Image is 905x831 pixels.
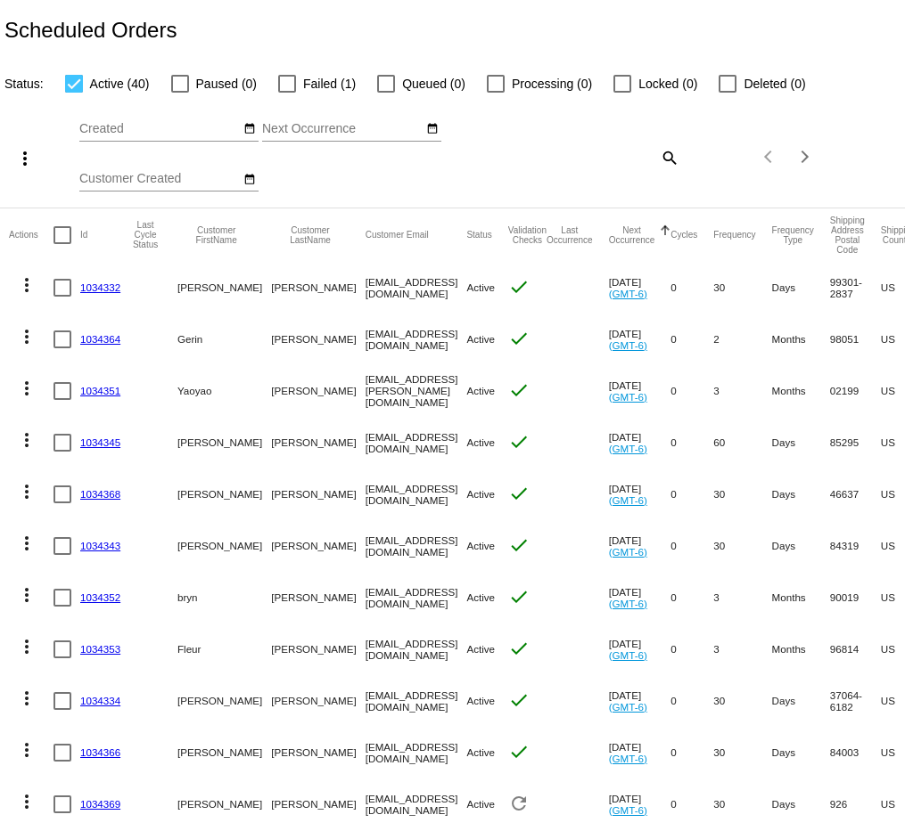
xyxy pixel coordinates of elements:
[271,623,365,675] mat-cell: [PERSON_NAME]
[609,288,647,299] a: (GMT-6)
[830,216,865,255] button: Change sorting for ShippingPostcode
[744,73,805,94] span: Deleted (0)
[830,727,881,778] mat-cell: 84003
[271,520,365,572] mat-cell: [PERSON_NAME]
[609,598,647,609] a: (GMT-6)
[671,778,713,830] mat-cell: 0
[366,727,467,778] mat-cell: [EMAIL_ADDRESS][DOMAIN_NAME]
[271,262,365,314] mat-cell: [PERSON_NAME]
[79,122,240,136] input: Created
[16,739,37,761] mat-icon: more_vert
[16,791,37,812] mat-icon: more_vert
[426,122,439,136] mat-icon: date_range
[671,675,713,727] mat-cell: 0
[16,481,37,502] mat-icon: more_vert
[508,328,530,349] mat-icon: check
[512,73,592,94] span: Processing (0)
[508,741,530,762] mat-icon: check
[303,73,356,94] span: Failed (1)
[830,417,881,468] mat-cell: 85295
[671,623,713,675] mat-cell: 0
[671,572,713,623] mat-cell: 0
[80,333,120,345] a: 1034364
[177,365,271,417] mat-cell: Yaoyao
[271,417,365,468] mat-cell: [PERSON_NAME]
[466,385,495,396] span: Active
[508,534,530,556] mat-icon: check
[508,689,530,711] mat-icon: check
[271,778,365,830] mat-cell: [PERSON_NAME]
[609,339,647,351] a: (GMT-6)
[508,276,530,297] mat-icon: check
[271,727,365,778] mat-cell: [PERSON_NAME]
[16,378,37,399] mat-icon: more_vert
[80,385,120,396] a: 1034351
[713,417,771,468] mat-cell: 60
[366,468,467,520] mat-cell: [EMAIL_ADDRESS][DOMAIN_NAME]
[177,778,271,830] mat-cell: [PERSON_NAME]
[177,675,271,727] mat-cell: [PERSON_NAME]
[752,139,787,175] button: Previous page
[609,727,671,778] mat-cell: [DATE]
[243,173,256,187] mat-icon: date_range
[466,591,495,603] span: Active
[508,208,547,262] mat-header-cell: Validation Checks
[466,230,491,240] button: Change sorting for Status
[177,314,271,365] mat-cell: Gerin
[830,314,881,365] mat-cell: 98051
[177,262,271,314] mat-cell: [PERSON_NAME]
[508,586,530,607] mat-icon: check
[508,431,530,452] mat-icon: check
[713,262,771,314] mat-cell: 30
[830,675,881,727] mat-cell: 37064-6182
[508,379,530,401] mat-icon: check
[671,365,713,417] mat-cell: 0
[16,533,37,554] mat-icon: more_vert
[609,623,671,675] mat-cell: [DATE]
[772,675,830,727] mat-cell: Days
[772,417,830,468] mat-cell: Days
[466,436,495,448] span: Active
[16,584,37,606] mat-icon: more_vert
[366,778,467,830] mat-cell: [EMAIL_ADDRESS][DOMAIN_NAME]
[609,701,647,713] a: (GMT-6)
[772,572,830,623] mat-cell: Months
[80,540,120,551] a: 1034343
[772,727,830,778] mat-cell: Days
[366,675,467,727] mat-cell: [EMAIL_ADDRESS][DOMAIN_NAME]
[80,591,120,603] a: 1034352
[830,778,881,830] mat-cell: 926
[80,488,120,500] a: 1034368
[16,274,37,296] mat-icon: more_vert
[609,443,647,454] a: (GMT-6)
[271,314,365,365] mat-cell: [PERSON_NAME]
[787,139,823,175] button: Next page
[671,417,713,468] mat-cell: 0
[271,365,365,417] mat-cell: [PERSON_NAME]
[772,314,830,365] mat-cell: Months
[366,520,467,572] mat-cell: [EMAIL_ADDRESS][DOMAIN_NAME]
[609,262,671,314] mat-cell: [DATE]
[177,572,271,623] mat-cell: bryn
[80,230,87,240] button: Change sorting for Id
[466,798,495,810] span: Active
[466,695,495,706] span: Active
[638,73,697,94] span: Locked (0)
[16,636,37,657] mat-icon: more_vert
[609,804,647,816] a: (GMT-6)
[772,520,830,572] mat-cell: Days
[772,365,830,417] mat-cell: Months
[609,314,671,365] mat-cell: [DATE]
[609,468,671,520] mat-cell: [DATE]
[830,262,881,314] mat-cell: 99301-2837
[609,417,671,468] mat-cell: [DATE]
[16,688,37,709] mat-icon: more_vert
[271,225,349,245] button: Change sorting for CustomerLastName
[80,643,120,655] a: 1034353
[658,143,679,171] mat-icon: search
[466,333,495,345] span: Active
[713,623,771,675] mat-cell: 3
[609,675,671,727] mat-cell: [DATE]
[547,225,593,245] button: Change sorting for LastOccurrenceUtc
[177,417,271,468] mat-cell: [PERSON_NAME]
